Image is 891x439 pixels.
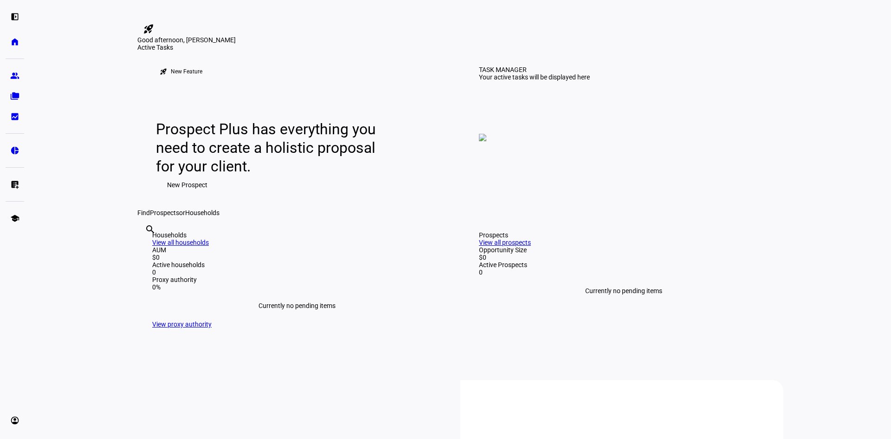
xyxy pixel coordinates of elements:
[479,231,768,239] div: Prospects
[10,112,19,121] eth-mat-symbol: bid_landscape
[152,231,442,239] div: Households
[479,66,527,73] div: TASK MANAGER
[156,120,385,176] div: Prospect Plus has everything you need to create a holistic proposal for your client.
[10,92,19,101] eth-mat-symbol: folder_copy
[156,176,219,194] button: New Prospect
[152,276,442,283] div: Proxy authority
[6,66,24,85] a: group
[137,209,783,216] div: Find or
[479,276,768,306] div: Currently no pending items
[479,261,768,269] div: Active Prospects
[10,146,19,155] eth-mat-symbol: pie_chart
[6,107,24,126] a: bid_landscape
[479,134,486,141] img: empty-tasks.png
[152,261,442,269] div: Active households
[150,209,179,216] span: Prospects
[10,214,19,223] eth-mat-symbol: school
[143,23,154,34] mat-icon: rocket_launch
[152,246,442,254] div: AUM
[167,176,207,194] span: New Prospect
[6,87,24,105] a: folder_copy
[479,269,768,276] div: 0
[479,246,768,254] div: Opportunity Size
[152,239,209,246] a: View all households
[152,254,442,261] div: $0
[10,180,19,189] eth-mat-symbol: list_alt_add
[10,12,19,21] eth-mat-symbol: left_panel_open
[171,68,202,75] div: New Feature
[479,239,531,246] a: View all prospects
[185,209,220,216] span: Households
[160,68,167,75] mat-icon: rocket_launch
[152,283,442,291] div: 0%
[10,37,19,46] eth-mat-symbol: home
[145,224,156,235] mat-icon: search
[6,33,24,51] a: home
[152,291,442,321] div: Currently no pending items
[10,71,19,80] eth-mat-symbol: group
[152,269,442,276] div: 0
[137,36,783,44] div: Good afternoon, [PERSON_NAME]
[137,44,783,51] div: Active Tasks
[6,141,24,160] a: pie_chart
[479,73,590,81] div: Your active tasks will be displayed here
[145,236,147,248] input: Enter name of prospect or household
[10,416,19,425] eth-mat-symbol: account_circle
[479,254,768,261] div: $0
[152,321,212,328] a: View proxy authority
